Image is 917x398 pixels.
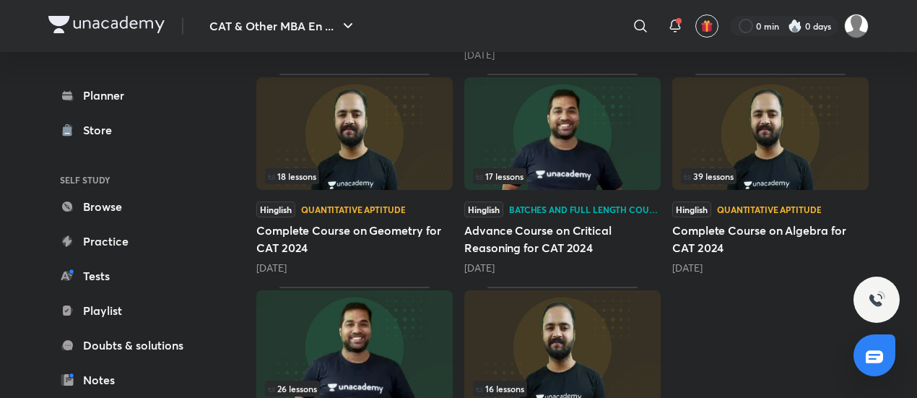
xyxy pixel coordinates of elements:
[265,381,444,397] div: left
[48,81,216,110] a: Planner
[509,205,661,214] div: Batches and Full Length Courses
[48,331,216,360] a: Doubts & solutions
[464,222,661,256] h5: Advance Course on Critical Reasoning for CAT 2024
[476,172,523,181] span: 17 lessons
[464,77,661,190] img: Thumbnail
[473,168,652,184] div: left
[48,168,216,192] h6: SELF STUDY
[681,168,860,184] div: infosection
[268,384,317,393] span: 26 lessons
[473,168,652,184] div: infosection
[672,261,869,275] div: 1 year ago
[844,14,869,38] img: Avinash Tibrewal
[681,168,860,184] div: left
[301,205,405,214] div: Quantitative Aptitude
[48,116,216,144] a: Store
[473,381,652,397] div: infocontainer
[672,222,869,256] h5: Complete Course on Algebra for CAT 2024
[201,12,365,40] button: CAT & Other MBA En ...
[256,77,453,190] img: Thumbnail
[476,384,524,393] span: 16 lessons
[672,74,869,274] div: Complete Course on Algebra for CAT 2024
[265,168,444,184] div: infosection
[717,205,821,214] div: Quantitative Aptitude
[672,77,869,190] img: Thumbnail
[256,261,453,275] div: 1 year ago
[48,365,216,394] a: Notes
[48,227,216,256] a: Practice
[788,19,802,33] img: streak
[473,381,652,397] div: left
[256,202,295,217] span: Hinglish
[684,172,734,181] span: 39 lessons
[464,74,661,274] div: Advance Course on Critical Reasoning for CAT 2024
[672,202,711,217] span: Hinglish
[48,16,165,33] img: Company Logo
[464,261,661,275] div: 1 year ago
[256,222,453,256] h5: Complete Course on Geometry for CAT 2024
[48,192,216,221] a: Browse
[473,381,652,397] div: infosection
[700,20,713,33] img: avatar
[265,168,444,184] div: left
[268,172,316,181] span: 18 lessons
[48,296,216,325] a: Playlist
[265,381,444,397] div: infocontainer
[48,16,165,37] a: Company Logo
[48,261,216,290] a: Tests
[464,48,661,62] div: 1 year ago
[681,168,860,184] div: infocontainer
[473,168,652,184] div: infocontainer
[265,381,444,397] div: infosection
[256,74,453,274] div: Complete Course on Geometry for CAT 2024
[464,202,503,217] span: Hinglish
[265,168,444,184] div: infocontainer
[868,291,885,308] img: ttu
[695,14,718,38] button: avatar
[83,121,121,139] div: Store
